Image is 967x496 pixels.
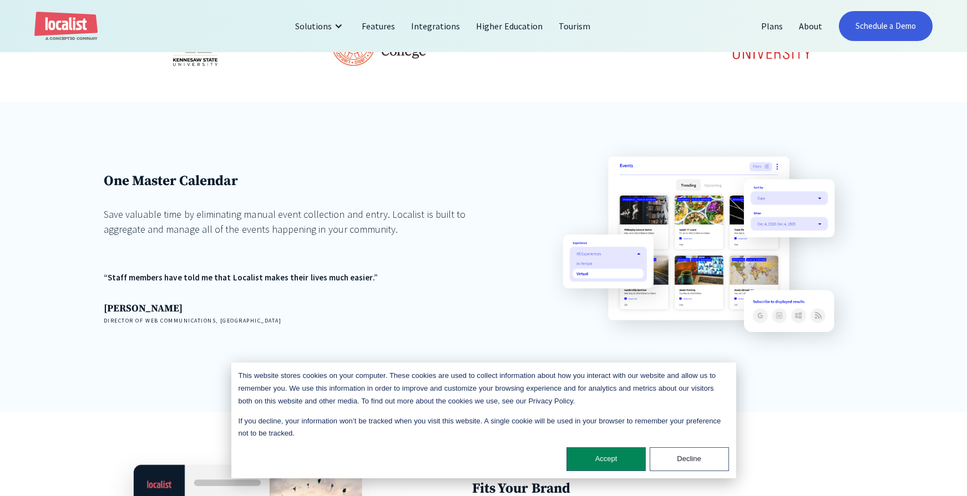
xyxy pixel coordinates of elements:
[839,11,933,41] a: Schedule a Demo
[104,272,495,284] div: “Staff members have told me that Localist makes their lives much easier.”
[791,13,831,39] a: About
[403,13,468,39] a: Integrations
[354,13,403,39] a: Features
[104,316,495,325] h4: Director of Web Communications, [GEOGRAPHIC_DATA]
[566,447,646,471] button: Accept
[104,207,495,237] div: Save valuable time by eliminating manual event collection and entry. Localist is built to aggrega...
[287,13,354,39] div: Solutions
[104,172,238,190] strong: One Master Calendar
[468,13,551,39] a: Higher Education
[239,370,729,407] p: This website stores cookies on your computer. These cookies are used to collect information about...
[104,302,183,315] strong: [PERSON_NAME]
[295,19,332,33] div: Solutions
[650,447,729,471] button: Decline
[34,12,98,41] a: home
[231,362,736,478] div: Cookie banner
[239,415,729,441] p: If you decline, your information won’t be tracked when you visit this website. A single cookie wi...
[753,13,791,39] a: Plans
[551,13,599,39] a: Tourism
